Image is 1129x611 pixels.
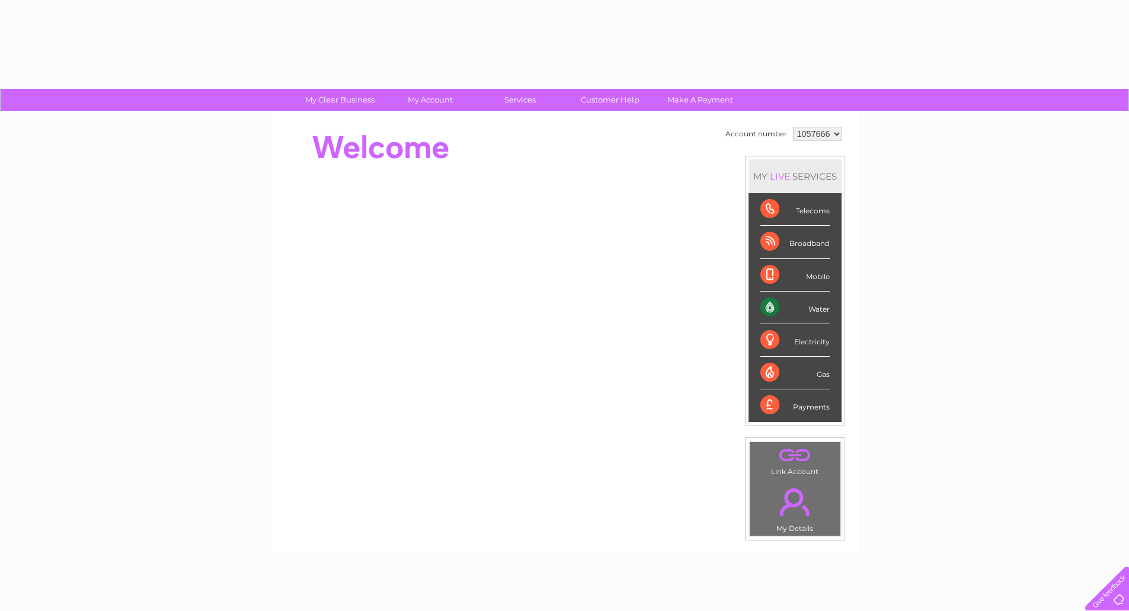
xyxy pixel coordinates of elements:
td: Account number [722,124,790,144]
div: Mobile [760,259,830,292]
div: Electricity [760,324,830,357]
div: Broadband [760,226,830,258]
td: My Details [749,478,841,536]
div: LIVE [767,171,792,182]
div: Gas [760,357,830,389]
td: Link Account [749,442,841,479]
a: Make A Payment [651,89,749,111]
a: Services [471,89,569,111]
div: Water [760,292,830,324]
a: My Account [381,89,479,111]
div: Telecoms [760,193,830,226]
div: Payments [760,389,830,421]
div: MY SERVICES [749,159,842,193]
a: My Clear Business [291,89,389,111]
a: . [753,481,837,523]
a: . [753,445,837,466]
a: Customer Help [561,89,659,111]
